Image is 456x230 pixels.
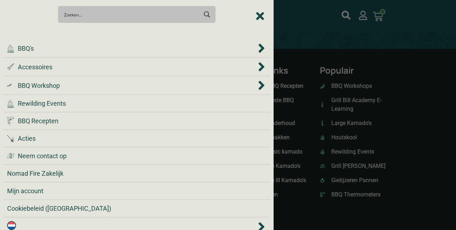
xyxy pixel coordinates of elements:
a: Accessoires [7,62,256,72]
div: Accessoires [7,61,266,72]
button: Search magnifier button [201,8,213,21]
span: Neem contact op [18,151,67,161]
span: Nomad Fire Zakelijk [7,169,63,178]
span: Acties [18,134,36,143]
iframe: Brevo live chat [427,104,449,126]
a: BBQ's [7,44,256,53]
span: BBQ Recepten [18,116,58,126]
div: BBQ Workshop [7,80,266,91]
a: BBQ Recepten [7,116,266,126]
a: Cookiebeleid ([GEOGRAPHIC_DATA]) [7,204,266,213]
a: Rewilding Events [7,99,266,108]
span: Cookiebeleid ([GEOGRAPHIC_DATA]) [7,204,111,213]
a: BBQ Workshop [7,81,256,90]
a: Acties [7,134,266,143]
a: Mijn account [7,186,266,196]
img: Nederlands [7,221,16,230]
span: BBQ's [18,44,34,53]
span: BBQ Workshop [18,81,60,90]
input: Search input [64,8,197,21]
span: Rewilding Events [18,99,66,108]
div: Cookiebeleid (EU) [7,204,266,213]
span: Mijn account [7,186,43,196]
form: Search form [66,8,199,21]
a: Neem contact op [7,151,266,161]
a: Nomad Fire Zakelijk [7,169,266,178]
div: BBQ's [7,43,266,54]
span: Accessoires [18,62,52,72]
